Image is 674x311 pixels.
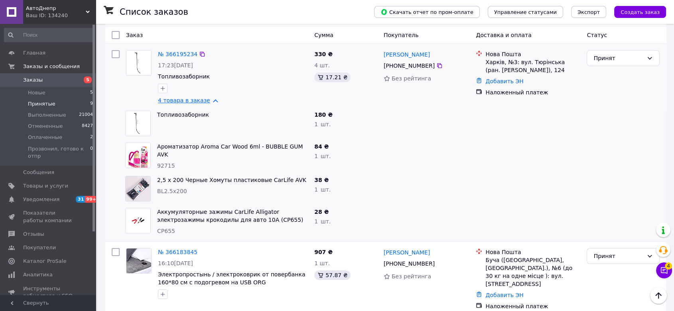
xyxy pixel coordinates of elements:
a: [PERSON_NAME] [384,248,430,256]
span: Показатели работы компании [23,209,74,224]
span: Доставка и оплата [476,32,531,38]
span: Без рейтинга [392,75,431,82]
span: Товары и услуги [23,182,68,190]
div: Принят [593,252,643,260]
span: Покупатели [23,244,56,251]
img: Фото товару [126,248,151,273]
div: Ваш ID: 134240 [26,12,96,19]
span: [PHONE_NUMBER] [384,63,435,69]
span: Отзывы [23,231,44,238]
span: 1 шт. [314,121,331,127]
h1: Список заказов [120,7,188,17]
button: Создать заказ [614,6,666,18]
span: 99+ [85,196,98,203]
input: Поиск [4,28,94,42]
span: 21004 [79,111,93,119]
span: 92715 [157,162,175,169]
a: Создать заказ [606,8,666,15]
span: Без рейтинга [392,273,431,280]
span: Экспорт [577,9,600,15]
div: Наложенный платеж [485,302,580,310]
span: Каталог ProSale [23,258,66,265]
span: Главная [23,49,45,57]
span: Сообщения [23,169,54,176]
span: 1 шт. [314,186,331,193]
a: Фото товару [126,248,152,274]
span: 38 ₴ [314,177,329,183]
span: Заказы [23,76,43,84]
span: Оплаченные [28,134,62,141]
a: Топливозаборник [157,111,209,118]
button: Управление статусами [488,6,563,18]
span: Скачать отчет по пром-оплате [380,8,473,16]
span: 5 [84,76,92,83]
div: Буча ([GEOGRAPHIC_DATA], [GEOGRAPHIC_DATA].), №6 (до 30 кг на одне місце ): вул. [STREET_ADDRESS] [485,256,580,288]
span: Аналитика [23,271,53,278]
span: Выполненные [28,111,66,119]
span: Управление статусами [494,9,557,15]
img: Фото товару [126,208,150,233]
span: 330 ₴ [314,51,333,57]
span: BL2.5x200 [157,188,187,194]
img: Фото товару [126,111,150,136]
a: Фото товару [126,50,152,76]
span: 1 шт. [314,260,330,266]
span: 16:10[DATE] [158,260,193,266]
span: Статус [587,32,607,38]
div: Харків, №3: вул. Тюрінська (ран. [PERSON_NAME]), 124 [485,58,580,74]
div: Нова Пошта [485,50,580,58]
a: Ароматизатор Aroma Car Wood 6ml - BUBBLE GUM AVK [157,143,303,158]
span: 180 ₴ [314,111,333,118]
span: Заказы и сообщения [23,63,80,70]
span: Сумма [314,32,333,38]
span: 28 ₴ [314,209,329,215]
span: CP655 [157,228,175,234]
span: 0 [90,145,93,160]
span: 9 [90,100,93,108]
span: Прозвонил, готово к отпр [28,145,90,160]
a: № 366183845 [158,249,197,255]
div: Наложенный платеж [485,88,580,96]
div: 57.87 ₴ [314,270,351,280]
a: № 366195234 [158,51,197,57]
span: 4 [665,262,672,270]
img: Фото товару [126,176,150,201]
a: Электропростынь / электроковрик от повербанка 160*80 см с подогревом на USB ORG [158,271,305,286]
a: [PERSON_NAME] [384,51,430,59]
span: 2 [90,134,93,141]
img: Фото товару [126,51,151,75]
a: Добавить ЭН [485,78,523,84]
span: 1 шт. [314,218,331,225]
span: 31 [76,196,85,203]
a: Добавить ЭН [485,292,523,298]
span: 907 ₴ [314,249,333,255]
span: Уведомления [23,196,59,203]
a: 4 товара в заказе [158,97,210,104]
span: Заказ [126,32,143,38]
span: 17:23[DATE] [158,62,193,68]
a: Топливозаборник [158,73,210,80]
span: Принятые [28,100,55,108]
button: Чат с покупателем4 [656,262,672,278]
button: Скачать отчет по пром-оплате [374,6,480,18]
span: Инструменты вебмастера и SEO [23,285,74,299]
span: 4 шт. [314,62,330,68]
span: Создать заказ [621,9,660,15]
span: Отмененные [28,123,63,130]
div: 17.21 ₴ [314,72,351,82]
div: Принят [593,54,643,63]
span: Новые [28,89,45,96]
a: 2,5 x 200 Черные Хомуты пластиковые CarLife AVK [157,177,306,183]
button: Экспорт [571,6,606,18]
a: Аккумуляторные зажимы CarLife Alligator электрозажимы крокодилы для авто 10А (CP655) AVK [157,209,303,231]
div: Нова Пошта [485,248,580,256]
span: 5 [90,89,93,96]
button: Наверх [650,287,667,304]
span: [PHONE_NUMBER] [384,260,435,267]
span: 8427 [82,123,93,130]
span: 84 ₴ [314,143,329,150]
span: АвтоДнепр [26,5,86,12]
img: Фото товару [126,143,150,168]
